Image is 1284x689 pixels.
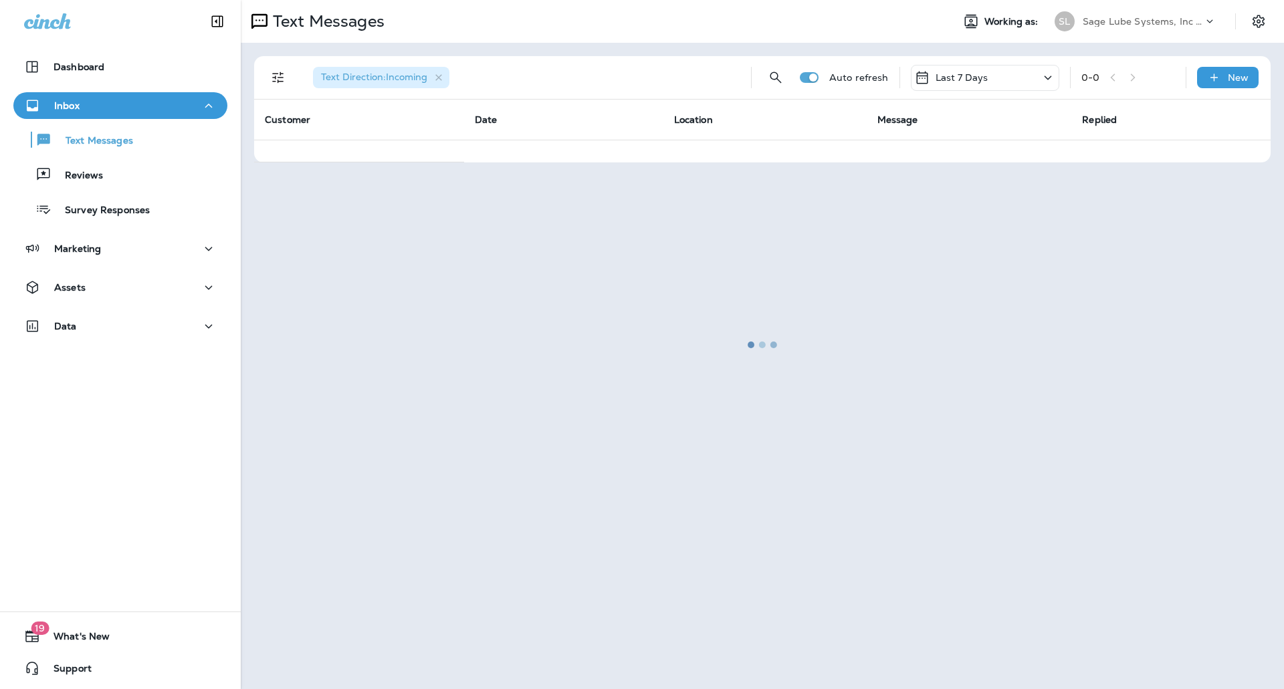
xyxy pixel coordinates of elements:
[54,282,86,293] p: Assets
[199,8,236,35] button: Collapse Sidebar
[52,135,133,148] p: Text Messages
[13,126,227,154] button: Text Messages
[1228,72,1249,83] p: New
[13,655,227,682] button: Support
[54,100,80,111] p: Inbox
[13,274,227,301] button: Assets
[13,235,227,262] button: Marketing
[54,243,101,254] p: Marketing
[13,313,227,339] button: Data
[40,663,92,679] span: Support
[13,92,227,119] button: Inbox
[51,170,103,182] p: Reviews
[13,623,227,650] button: 19What's New
[31,622,49,635] span: 19
[53,61,104,72] p: Dashboard
[13,195,227,223] button: Survey Responses
[13,53,227,80] button: Dashboard
[51,204,150,217] p: Survey Responses
[40,631,110,647] span: What's New
[13,160,227,188] button: Reviews
[54,321,77,331] p: Data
